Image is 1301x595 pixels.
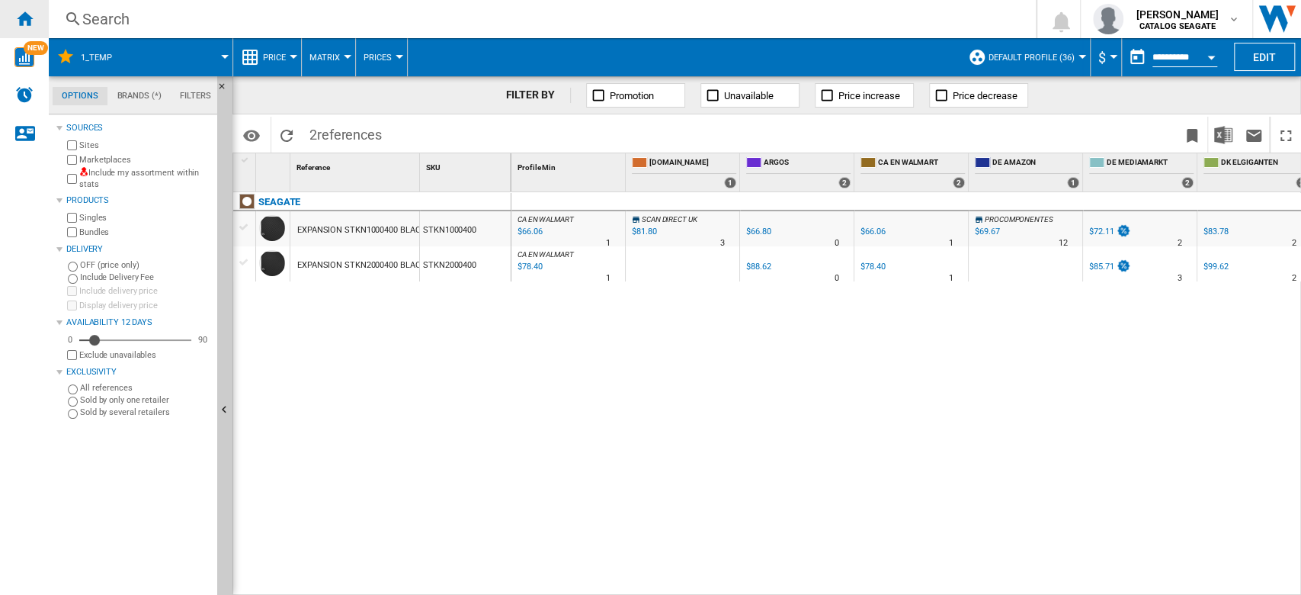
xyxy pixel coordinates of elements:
img: promotionV3.png [1116,224,1131,237]
input: All references [68,384,78,394]
div: $66.06 [858,224,885,240]
div: Sort None [293,153,419,177]
div: $66.80 [746,227,771,236]
div: STKN1000400 [420,211,511,246]
span: DE AMAZON [992,157,1079,170]
div: CA EN WALMART 2 offers sold by CA EN WALMART [857,153,968,191]
input: Bundles [67,227,77,237]
label: Display delivery price [79,300,211,311]
div: $85.71 [1089,262,1114,272]
button: Prices [364,38,399,76]
span: Prices [364,53,392,63]
div: $88.62 [744,259,771,275]
div: $78.40 [858,259,885,275]
button: Reload [271,117,302,153]
div: Matrix [309,38,348,76]
input: Sold by several retailers [68,409,78,419]
button: Default profile (36) [989,38,1082,76]
span: SKU [426,163,441,172]
button: Unavailable [700,83,800,108]
div: Delivery Time : 0 day [835,271,839,286]
label: Singles [79,212,211,224]
input: Display delivery price [67,301,77,310]
div: Delivery Time : 2 days [1292,271,1296,286]
input: Sold by only one retailer [68,397,78,407]
div: $88.62 [746,262,771,272]
span: 1_temp [81,53,112,63]
div: [DOMAIN_NAME] 1 offers sold by AMAZON.CO.UK [629,153,739,191]
div: Last updated : Wednesday, 17 September 2025 20:56 [515,224,542,240]
label: Include my assortment within stats [79,167,211,191]
div: STKN2000400 [420,246,511,281]
input: Display delivery price [67,350,77,360]
div: $69.67 [975,227,999,236]
div: ARGOS 2 offers sold by ARGOS [743,153,854,191]
span: SCAN DIRECT UK [642,215,697,224]
div: FILTER BY [505,88,570,103]
md-slider: Availability [79,333,191,348]
span: [DOMAIN_NAME] [649,157,736,170]
div: Price [241,38,293,76]
input: OFF (price only) [68,262,78,272]
label: Sold by several retailers [80,407,211,418]
div: Reference Sort None [293,153,419,177]
div: Delivery Time : 3 days [720,236,725,251]
div: Default profile (36) [968,38,1082,76]
button: Price increase [815,83,914,108]
div: $72.11 [1087,224,1131,240]
div: Search [82,8,996,30]
button: Send this report by email [1239,117,1269,153]
div: $83.78 [1201,224,1228,240]
span: Unavailable [724,90,774,101]
label: Sites [79,140,211,151]
button: Promotion [586,83,685,108]
div: Availability 12 Days [66,317,211,329]
img: profile.jpg [1093,4,1123,34]
button: Bookmark this report [1177,117,1207,153]
div: Sources [66,122,211,134]
label: Marketplaces [79,154,211,166]
img: mysite-not-bg-18x18.png [79,167,88,176]
label: Include Delivery Fee [80,272,211,283]
div: Sort None [259,153,290,177]
md-menu: Currency [1091,38,1122,76]
span: Price [263,53,286,63]
input: Singles [67,213,77,223]
img: wise-card.svg [14,47,34,67]
div: Delivery Time : 2 days [1292,236,1296,251]
div: DE MEDIAMARKT 2 offers sold by DE MEDIAMARKT [1086,153,1197,191]
div: Delivery Time : 1 day [949,271,953,286]
div: 1 offers sold by AMAZON.CO.UK [724,177,736,188]
div: Delivery Time : 1 day [606,236,610,251]
div: Delivery Time : 3 days [1178,271,1182,286]
span: Price increase [838,90,900,101]
div: $72.11 [1089,227,1114,236]
div: DE AMAZON 1 offers sold by DE AMAZON [972,153,1082,191]
div: SKU Sort None [423,153,511,177]
div: $78.40 [860,262,885,272]
div: Delivery Time : 2 days [1178,236,1182,251]
div: 2 offers sold by ARGOS [838,177,851,188]
button: Options [236,121,267,149]
button: Open calendar [1197,41,1225,69]
span: ARGOS [764,157,851,170]
div: Delivery [66,243,211,256]
input: Marketplaces [67,155,77,165]
span: $ [1098,50,1106,66]
div: Exclusivity [66,366,211,378]
span: NEW [24,41,48,55]
div: Click to filter on that brand [258,193,300,211]
label: Exclude unavailables [79,349,211,361]
label: OFF (price only) [80,259,211,271]
input: Include Delivery Fee [68,274,78,284]
div: Delivery Time : 12 days [1059,236,1068,251]
span: Price decrease [953,90,1017,101]
span: CA EN WALMART [518,215,574,224]
span: Matrix [309,53,340,63]
div: Delivery Time : 1 day [606,271,610,286]
div: Last updated : Wednesday, 17 September 2025 21:55 [515,259,542,275]
button: Price [263,38,293,76]
label: Sold by only one retailer [80,394,211,406]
